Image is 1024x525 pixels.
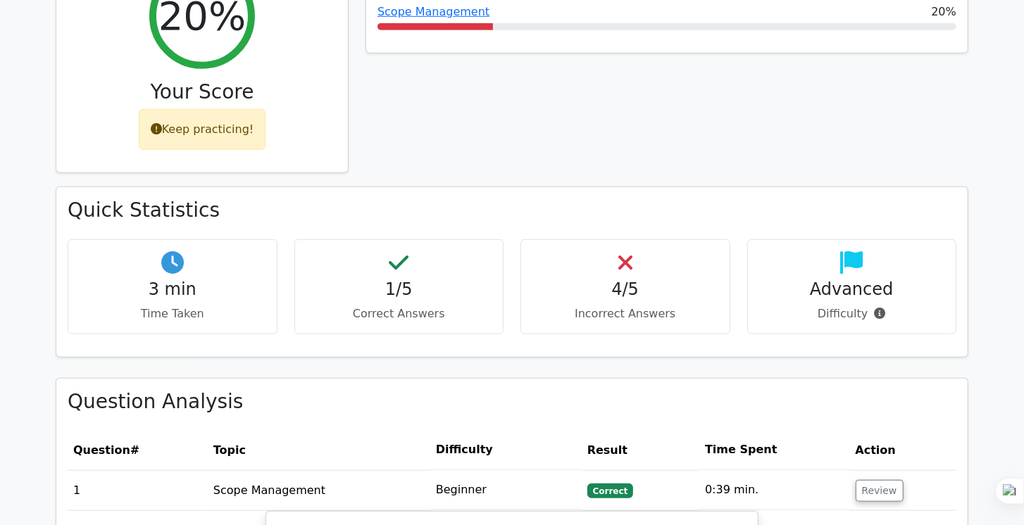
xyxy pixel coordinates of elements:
td: Beginner [430,470,582,510]
th: Result [582,430,699,470]
p: Correct Answers [306,305,492,322]
h4: 3 min [80,279,266,300]
td: 1 [68,470,208,510]
h3: Quick Statistics [68,198,956,222]
h3: Question Analysis [68,390,956,414]
td: 0:39 min. [699,470,849,510]
h4: 4/5 [532,279,718,300]
p: Time Taken [80,305,266,322]
th: Topic [208,430,430,470]
a: Scope Management [377,5,489,18]
p: Incorrect Answers [532,305,718,322]
h4: 1/5 [306,279,492,300]
th: Time Spent [699,430,849,470]
button: Review [856,480,904,502]
td: Scope Management [208,470,430,510]
p: Difficulty [759,305,945,322]
span: Correct [587,483,633,498]
span: Question [73,443,130,457]
th: Action [850,430,956,470]
div: Keep practicing! [139,109,266,150]
th: Difficulty [430,430,582,470]
th: # [68,430,208,470]
span: 20% [931,4,956,20]
h3: Your Score [68,80,337,104]
h4: Advanced [759,279,945,300]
